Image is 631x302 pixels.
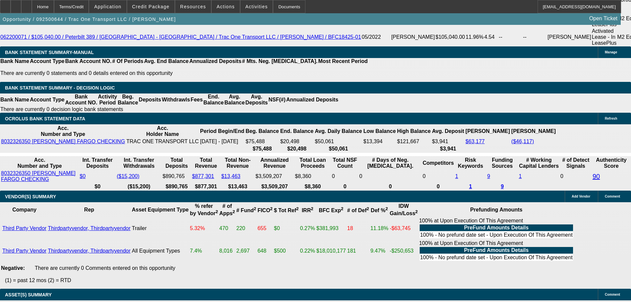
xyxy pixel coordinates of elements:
[420,254,573,261] td: 100% - No prefund date set - Upon Execution Of This Agreement
[5,85,115,91] span: Bank Statement Summary - Decision Logic
[89,0,126,13] button: Application
[245,93,268,106] th: Avg. Deposits
[126,138,199,145] td: TRAC ONE TRANSPORT LLC
[464,225,529,230] b: PreFund Amounts Details
[295,183,331,190] th: $8,360
[302,208,313,213] b: IRR
[219,203,235,216] b: # of Apps
[511,125,556,138] th: [PERSON_NAME]
[487,157,518,169] th: Funding Sources
[2,248,46,254] a: Third Party Vendor
[390,203,418,216] b: IDW Gain/Loss
[435,28,465,46] td: $105,040.00
[180,4,206,9] span: Resources
[240,0,273,13] button: Activities
[560,157,592,169] th: # of Detect Signals
[470,207,523,212] b: Prefunding Amounts
[255,173,293,179] div: $3,509,207
[1,265,25,271] b: Negative:
[112,58,144,65] th: # Of Periods
[432,146,464,152] th: $3,941
[0,70,368,76] p: There are currently 0 statements and 0 details entered on this opportunity
[593,173,600,180] a: 90
[422,157,454,169] th: Competitors
[268,93,286,106] th: NSF(#)
[332,157,358,169] th: Sum of the Total NSF Count and Total Overdraft Fee Count from Ocrolus
[295,157,331,169] th: Total Loan Proceeds
[455,157,486,169] th: Risk Keywords
[592,157,630,169] th: Authenticity Score
[237,208,256,213] b: # Fund
[98,93,118,106] th: Activity Period
[190,93,203,106] th: Fees
[389,240,418,262] td: -$250,653
[245,138,279,145] td: $75,488
[189,217,218,239] td: 5.32%
[469,184,472,189] a: 1
[370,217,389,239] td: 11.18%
[1,170,76,182] a: 8032326350 [PERSON_NAME] FARGO CHECKING
[432,125,464,138] th: Avg. Deposit
[286,93,339,106] th: Annualized Deposits
[12,207,36,212] b: Company
[216,209,218,214] sup: 2
[464,247,529,253] b: PreFund Amounts Details
[5,277,631,283] p: (1) = past 12 mos (2) = RTD
[212,0,240,13] button: Actions
[254,206,256,211] sup: 2
[347,217,369,239] td: 18
[523,28,547,46] td: --
[487,173,490,179] a: 9
[432,138,464,145] td: $3,941
[117,173,139,179] a: ($15,200)
[605,293,620,296] span: Comment
[518,157,559,169] th: # Working Capital Lenders
[484,28,499,46] td: 4.54
[370,240,389,262] td: 9.47%
[592,28,617,46] td: Activated Lease - In LeasePlus
[65,93,98,106] th: Bank Account NO.
[255,183,294,190] th: $3,509,207
[300,217,315,239] td: 0.27%
[217,4,235,9] span: Actions
[116,157,161,169] th: Int. Transfer Withdrawals
[359,183,422,190] th: 0
[131,217,189,239] td: Trailer
[79,157,116,169] th: Int. Transfer Deposits
[132,4,170,9] span: Credit Package
[221,183,254,190] th: $13,463
[280,146,314,152] th: $20,498
[48,248,131,254] a: Thirdpartyvendor, Thirdpartyvendor
[94,4,121,9] span: Application
[127,0,175,13] button: Credit Package
[192,183,220,190] th: $877,301
[519,173,522,179] a: 1
[605,50,617,54] span: Manage
[361,28,391,46] td: 05/2022
[79,183,116,190] th: $0
[314,138,362,145] td: $50,061
[341,206,343,211] sup: 2
[219,240,235,262] td: 8,016
[245,4,268,9] span: Activities
[200,138,244,145] td: [DATE] - [DATE]
[274,240,299,262] td: $500
[605,117,617,120] span: Refresh
[5,292,52,297] span: ASSET(S) SUMMARY
[255,157,294,169] th: Annualized Revenue
[296,206,298,211] sup: 2
[419,218,573,239] div: 100% at Upon Execution Of This Agreement
[192,173,214,179] a: $877,301
[363,138,396,145] td: $13,394
[29,58,65,65] th: Account Type
[316,240,346,262] td: $18,010,177
[572,195,590,198] span: Add Vendor
[257,217,273,239] td: 655
[560,170,592,183] td: 0
[501,184,504,189] a: 9
[419,240,573,262] div: 100% at Upon Execution Of This Agreement
[0,34,361,40] a: 062200071 / $105,040.00 / Peterbilt 389 / [GEOGRAPHIC_DATA] - [GEOGRAPHIC_DATA] / Trac One Transp...
[192,157,220,169] th: Total Revenue
[116,183,161,190] th: ($15,200)
[5,194,56,199] span: VENDOR(S) SUMMARY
